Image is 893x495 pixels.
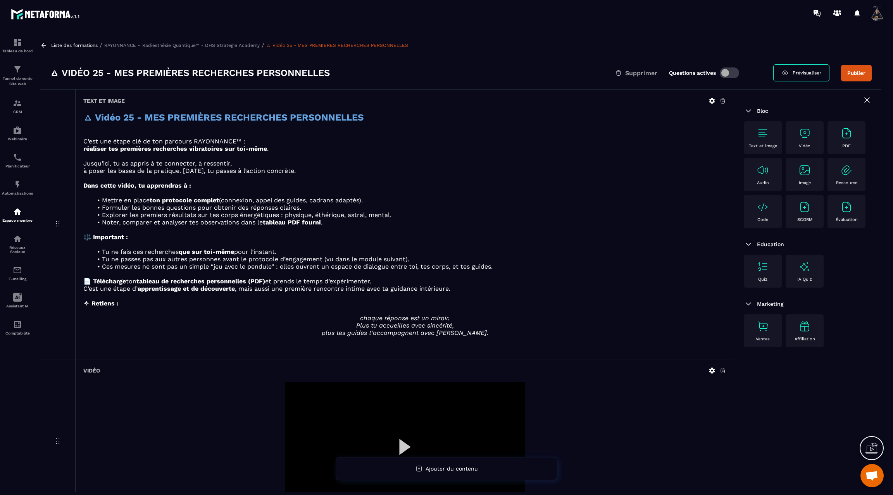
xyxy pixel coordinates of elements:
em: chaque réponse est un miroir. [360,314,450,322]
img: scheduler [13,153,22,162]
img: text-image no-wra [798,164,811,176]
p: Text et image [749,143,777,148]
img: text-image no-wra [798,201,811,213]
img: text-image no-wra [840,127,853,140]
span: Ajouter du contenu [426,466,478,472]
img: email [13,266,22,275]
span: Tu ne fais ces recherches [102,248,179,255]
span: Jusqu’ici, tu as appris à te connecter, à ressentir, [83,160,232,167]
strong: réaliser tes premières recherches vibratoires sur toi-même [83,145,267,152]
a: emailemailE-mailing [2,260,33,287]
img: text-image no-wra [757,127,769,140]
img: formation [13,65,22,74]
p: Comptabilité [2,331,33,335]
p: Ventes [756,336,770,341]
span: Prévisualiser [793,70,821,76]
img: automations [13,126,22,135]
label: Questions actives [669,70,716,76]
p: Automatisations [2,191,33,195]
span: Supprimer [625,69,657,77]
p: Réseaux Sociaux [2,245,33,254]
a: formationformationTunnel de vente Site web [2,59,33,93]
p: E-mailing [2,277,33,281]
img: arrow-down [744,106,753,116]
p: Évaluation [836,217,858,222]
img: text-image no-wra [757,320,769,333]
div: Ouvrir le chat [860,464,884,487]
span: ton [126,278,136,285]
p: Vidéo [799,143,810,148]
a: Prévisualiser [773,64,829,81]
strong: que sur toi-même [179,248,234,255]
img: accountant [13,320,22,329]
strong: 🝊 Retiens : [83,300,119,307]
p: Tunnel de vente Site web [2,76,33,87]
img: text-image [798,260,811,273]
p: Espace membre [2,218,33,222]
p: PDF [842,143,851,148]
a: formationformationTableau de bord [2,32,33,59]
img: arrow-down [744,299,753,309]
a: Assistant IA [2,287,33,314]
strong: Dans cette vidéo, tu apprendras à : [83,182,191,189]
span: pour l’instant. [234,248,276,255]
button: Publier [841,65,872,81]
img: formation [13,98,22,108]
p: Assistant IA [2,304,33,308]
span: à poser les bases de la pratique. [DATE], tu passes à l’action concrète. [83,167,296,174]
span: . [267,145,269,152]
img: automations [13,180,22,189]
span: Tu ne passes pas aux autres personnes avant le protocole d’engagement (vu dans le module suivant). [102,255,409,263]
p: Webinaire [2,137,33,141]
strong: apprentissage et de découverte [138,285,235,292]
span: Ces mesures ne sont pas un simple “jeu avec le pendule” : elles ouvrent un espace de dialogue ent... [102,263,493,270]
span: et prends le temps d’expérimenter. [265,278,371,285]
strong: 🜂 Vidéo 25 - MES PREMIÈRES RECHERCHES PERSONNELLES [83,112,364,123]
span: C’est une étape d’ [83,285,138,292]
img: text-image [798,320,811,333]
a: accountantaccountantComptabilité [2,314,33,341]
span: . [321,219,322,226]
a: Liste des formations [51,43,98,48]
strong: ton protocole complet [150,197,219,204]
span: / [262,41,264,49]
p: Planificateur [2,164,33,168]
img: text-image no-wra [757,260,769,273]
span: C’est une étape clé de ton parcours RAYONNANCE™ : [83,138,245,145]
strong: ⚖️ Important : [83,233,128,241]
p: Ressource [836,180,857,185]
img: text-image no-wra [840,164,853,176]
img: automations [13,207,22,216]
p: Tableau de bord [2,49,33,53]
p: Code [757,217,768,222]
span: Education [757,241,784,247]
p: Affiliation [795,336,815,341]
span: (connexion, appel des guides, cadrans adaptés). [219,197,363,204]
p: IA Quiz [797,277,812,282]
a: automationsautomationsEspace membre [2,201,33,228]
em: plus tes guides t’accompagnent avec [PERSON_NAME]. [322,329,488,336]
em: Plus tu accueilles avec sincérité, [356,322,454,329]
a: RAYONNANCE – Radiesthésie Quantique™ - DHS Strategie Academy [104,43,260,48]
span: Bloc [757,108,768,114]
span: Explorer les premiers résultats sur tes corps énergétiques : physique, éthérique, astral, mental. [102,211,391,219]
img: formation [13,38,22,47]
a: formationformationCRM [2,93,33,120]
img: logo [11,7,81,21]
span: Noter, comparer et analyser tes observations dans le [102,219,263,226]
img: text-image no-wra [840,201,853,213]
h3: 🜂 Vidéo 25 - MES PREMIÈRES RECHERCHES PERSONNELLES [50,67,330,79]
img: text-image no-wra [757,164,769,176]
p: Image [799,180,811,185]
img: text-image no-wra [798,127,811,140]
p: CRM [2,110,33,114]
img: social-network [13,234,22,243]
p: Quiz [758,277,767,282]
span: , mais aussi une première rencontre intime avec ta guidance intérieure. [235,285,450,292]
span: Marketing [757,301,784,307]
p: Audio [757,180,769,185]
strong: tableau de recherches personnelles (PDF) [136,278,265,285]
span: / [100,41,102,49]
